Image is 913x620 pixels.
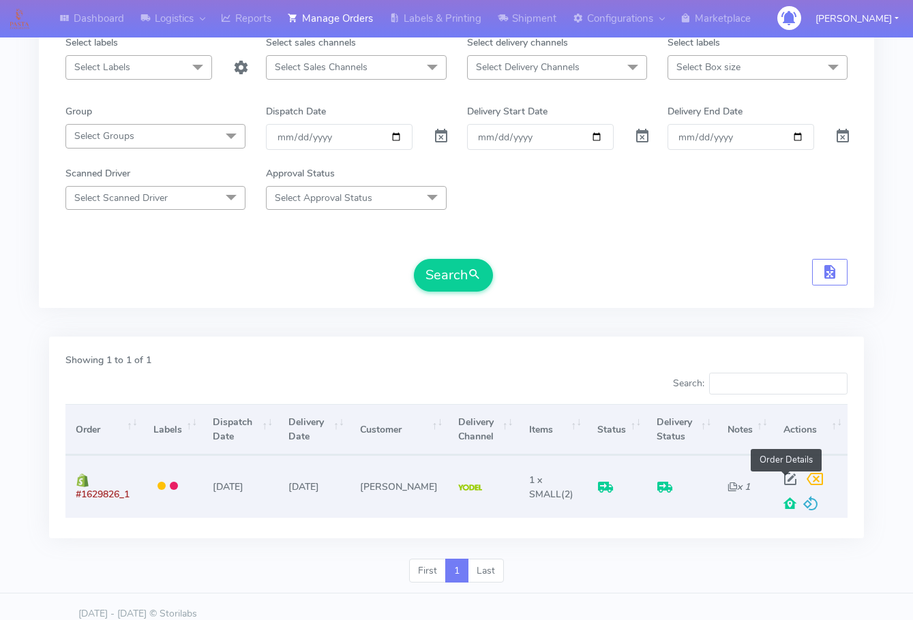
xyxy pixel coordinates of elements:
[65,104,92,119] label: Group
[350,455,448,517] td: [PERSON_NAME]
[65,404,143,455] th: Order: activate to sort column ascending
[676,61,740,74] span: Select Box size
[476,61,580,74] span: Select Delivery Channels
[76,488,130,501] span: #1629826_1
[529,474,561,501] span: 1 x SMALL
[668,35,720,50] label: Select labels
[805,5,909,33] button: [PERSON_NAME]
[587,404,646,455] th: Status: activate to sort column ascending
[445,559,468,583] a: 1
[467,35,568,50] label: Select delivery channels
[448,404,518,455] th: Delivery Channel: activate to sort column ascending
[76,474,89,487] img: shopify.png
[74,129,134,142] span: Select Groups
[266,166,335,181] label: Approval Status
[266,35,356,50] label: Select sales channels
[350,404,448,455] th: Customer: activate to sort column ascending
[467,104,548,119] label: Delivery Start Date
[646,404,717,455] th: Delivery Status: activate to sort column ascending
[65,353,151,367] label: Showing 1 to 1 of 1
[519,404,587,455] th: Items: activate to sort column ascending
[275,61,368,74] span: Select Sales Channels
[278,404,350,455] th: Delivery Date: activate to sort column ascending
[717,404,773,455] th: Notes: activate to sort column ascending
[414,259,493,292] button: Search
[529,474,573,501] span: (2)
[668,104,743,119] label: Delivery End Date
[458,484,482,491] img: Yodel
[266,104,326,119] label: Dispatch Date
[728,480,750,493] i: x 1
[709,373,848,394] input: Search:
[203,455,278,517] td: [DATE]
[74,191,168,204] span: Select Scanned Driver
[673,373,848,394] label: Search:
[143,404,203,455] th: Labels: activate to sort column ascending
[65,166,130,181] label: Scanned Driver
[275,191,372,204] span: Select Approval Status
[74,61,130,74] span: Select Labels
[278,455,350,517] td: [DATE]
[65,35,118,50] label: Select labels
[773,404,848,455] th: Actions: activate to sort column ascending
[203,404,278,455] th: Dispatch Date: activate to sort column ascending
